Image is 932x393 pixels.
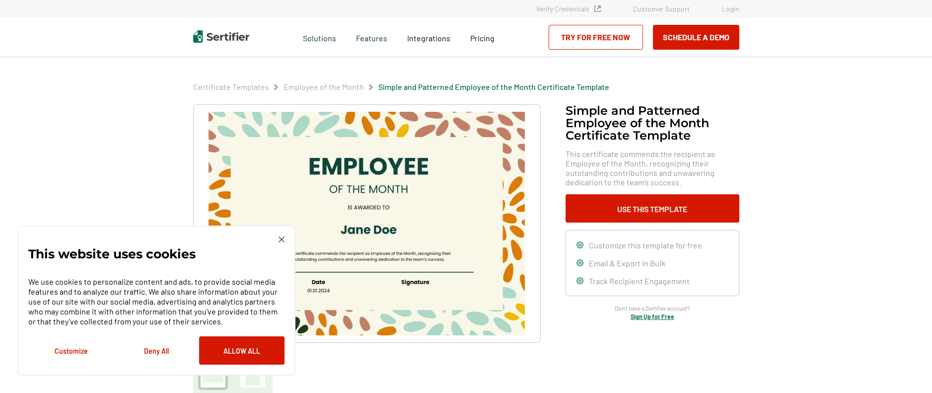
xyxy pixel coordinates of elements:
h1: Simple and Patterned Employee of the Month Certificate Template [566,104,739,142]
a: Integrations [407,31,450,43]
img: Cookie Popup Close [279,236,285,242]
a: Pricing [470,31,495,43]
a: Try for Free Now [549,25,643,50]
a: Employee of the Month [284,82,364,91]
a: Customer Support [633,4,690,13]
span: Don’t have a Sertifier account? [615,304,690,313]
img: Sertifier | Digital Credentialing Platform [193,30,249,43]
iframe: Chat Widget [882,345,932,393]
img: Verified [594,5,601,12]
button: Use This Template [566,194,739,223]
img: Simple and Patterned Employee of the Month Certificate Template [209,112,524,335]
button: Schedule a Demo [653,25,739,50]
span: This certificate commends the recipient as Employee of the Month, recognizing their outstanding c... [566,149,739,187]
p: This website uses cookies [28,249,196,259]
div: Breadcrumb [193,82,609,92]
a: Login [722,4,739,13]
span: Integrations [407,33,450,43]
span: Customize this template for free [589,240,702,250]
a: Sign Up for Free [631,313,674,320]
span: Track Recipient Engagement [589,276,690,286]
a: Simple and Patterned Employee of the Month Certificate Template [378,82,609,91]
span: Features [356,31,387,43]
span: Pricing [470,33,495,43]
button: Customize [28,336,114,365]
span: Certificate Templates [193,82,269,92]
span: Solutions [303,31,336,43]
button: Deny All [114,336,199,365]
a: Verify Credentials [536,4,601,13]
a: Certificate Templates [193,82,269,91]
span: Email & Export in Bulk [589,258,665,268]
span: Employee of the Month [284,82,364,92]
button: Allow All [199,336,285,365]
span: Simple and Patterned Employee of the Month Certificate Template [378,82,609,92]
p: We use cookies to personalize content and ads, to provide social media features and to analyze ou... [28,277,285,326]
